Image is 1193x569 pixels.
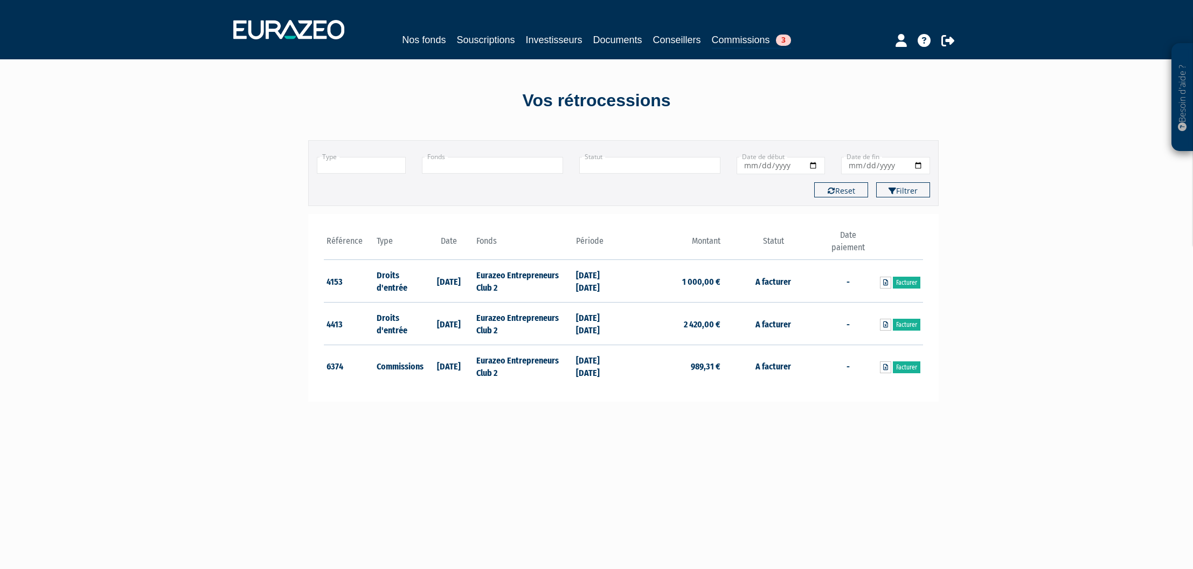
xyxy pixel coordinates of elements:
div: Vos rétrocessions [289,88,904,113]
a: Investisseurs [525,32,582,47]
td: [DATE] [DATE] [573,345,623,387]
td: A facturer [723,345,823,387]
a: Commissions3 [712,32,791,49]
th: Date paiement [823,229,873,260]
td: 4153 [324,260,374,303]
a: Nos fonds [402,32,446,47]
td: - [823,303,873,345]
td: - [823,345,873,387]
td: 2 420,00 € [623,303,723,345]
a: Conseillers [653,32,701,47]
td: A facturer [723,303,823,345]
td: Droits d'entrée [374,260,424,303]
th: Statut [723,229,823,260]
a: Facturer [893,361,920,373]
td: [DATE] [DATE] [573,303,623,345]
td: Eurazeo Entrepreneurs Club 2 [474,345,573,387]
td: [DATE] [DATE] [573,260,623,303]
td: 6374 [324,345,374,387]
td: Commissions [374,345,424,387]
a: Facturer [893,277,920,289]
td: Droits d'entrée [374,303,424,345]
th: Référence [324,229,374,260]
th: Période [573,229,623,260]
td: - [823,260,873,303]
td: [DATE] [424,260,474,303]
button: Filtrer [876,182,930,197]
a: Facturer [893,319,920,331]
td: Eurazeo Entrepreneurs Club 2 [474,260,573,303]
img: 1732889491-logotype_eurazeo_blanc_rvb.png [233,20,344,39]
th: Date [424,229,474,260]
td: Eurazeo Entrepreneurs Club 2 [474,303,573,345]
td: A facturer [723,260,823,303]
th: Fonds [474,229,573,260]
td: [DATE] [424,345,474,387]
td: 4413 [324,303,374,345]
th: Type [374,229,424,260]
p: Besoin d'aide ? [1176,49,1189,146]
th: Montant [623,229,723,260]
a: Souscriptions [456,32,515,47]
a: Documents [593,32,642,47]
td: [DATE] [424,303,474,345]
td: 1 000,00 € [623,260,723,303]
td: 989,31 € [623,345,723,387]
button: Reset [814,182,868,197]
span: 3 [776,35,791,46]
